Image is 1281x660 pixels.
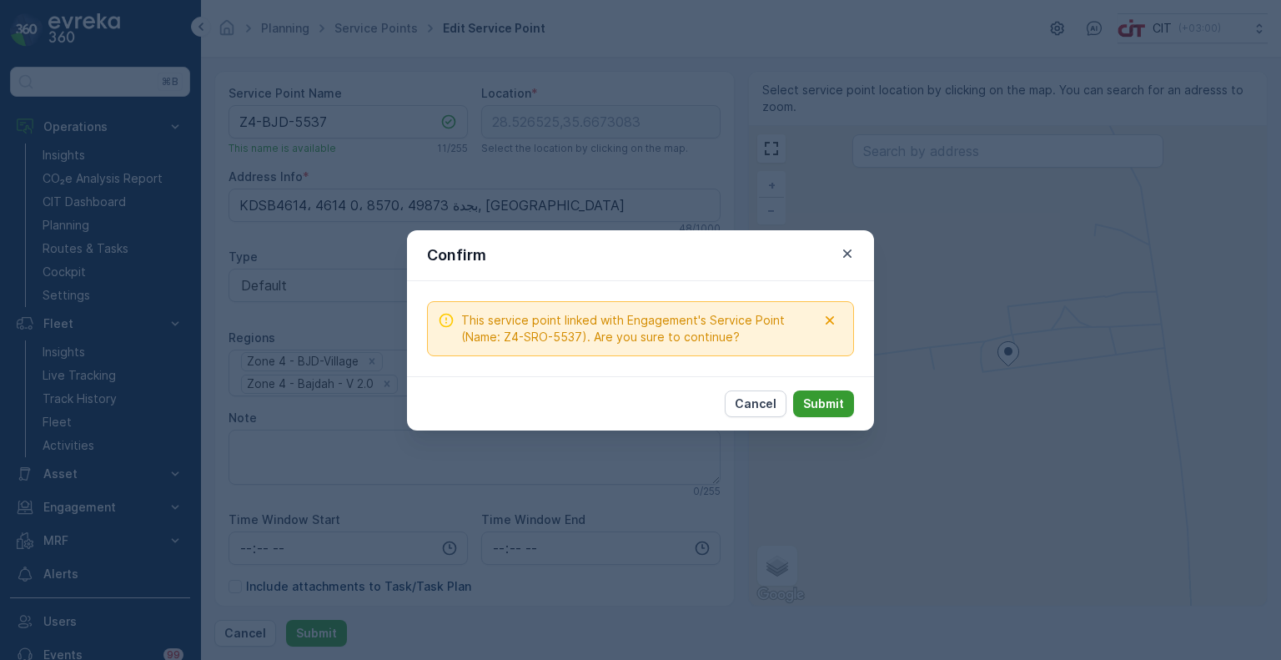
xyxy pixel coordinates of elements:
span: This service point linked with Engagement's Service Point (Name: Z4-SRO-5537). Are you sure to co... [461,312,816,345]
p: Cancel [735,395,776,412]
p: Submit [803,395,844,412]
button: Submit [793,390,854,417]
button: Cancel [725,390,786,417]
p: Confirm [427,244,486,267]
